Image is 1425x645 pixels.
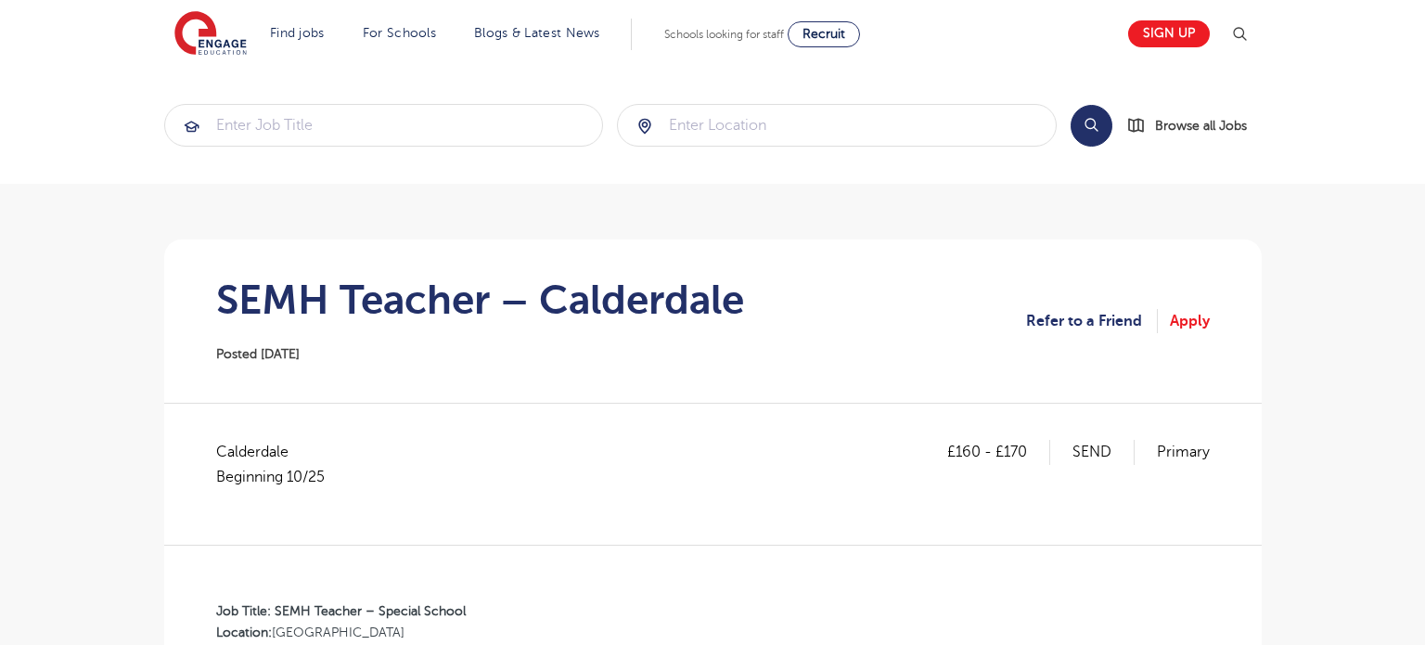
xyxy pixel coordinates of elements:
[664,28,784,41] span: Schools looking for staff
[216,347,300,361] span: Posted [DATE]
[165,105,603,146] input: Submit
[1026,309,1158,333] a: Refer to a Friend
[617,104,1057,147] div: Submit
[474,26,600,40] a: Blogs & Latest News
[788,21,860,47] a: Recruit
[1071,105,1112,147] button: Search
[216,604,466,618] b: Job Title: SEMH Teacher – Special School
[947,440,1050,464] p: £160 - £170
[174,11,247,58] img: Engage Education
[618,105,1056,146] input: Submit
[164,104,604,147] div: Submit
[1072,440,1135,464] p: SEND
[216,440,343,489] span: Calderdale
[802,27,845,41] span: Recruit
[270,26,325,40] a: Find jobs
[363,26,436,40] a: For Schools
[216,465,325,489] p: Beginning 10/25
[1170,309,1210,333] a: Apply
[216,626,272,639] b: Location:
[1155,115,1247,136] span: Browse all Jobs
[1128,20,1210,47] a: Sign up
[1127,115,1262,136] a: Browse all Jobs
[216,277,744,323] h1: SEMH Teacher – Calderdale
[1157,440,1210,464] p: Primary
